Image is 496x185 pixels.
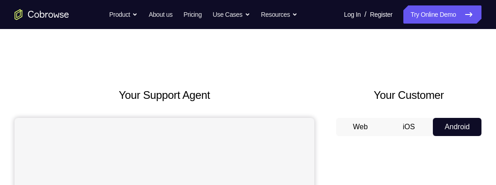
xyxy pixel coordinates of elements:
[109,5,138,24] button: Product
[261,5,298,24] button: Resources
[344,5,361,24] a: Log In
[403,5,481,24] a: Try Online Demo
[149,5,172,24] a: About us
[336,87,481,103] h2: Your Customer
[213,5,250,24] button: Use Cases
[364,9,366,20] span: /
[433,118,481,136] button: Android
[15,9,69,20] a: Go to the home page
[15,87,314,103] h2: Your Support Agent
[385,118,433,136] button: iOS
[370,5,392,24] a: Register
[336,118,385,136] button: Web
[184,5,202,24] a: Pricing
